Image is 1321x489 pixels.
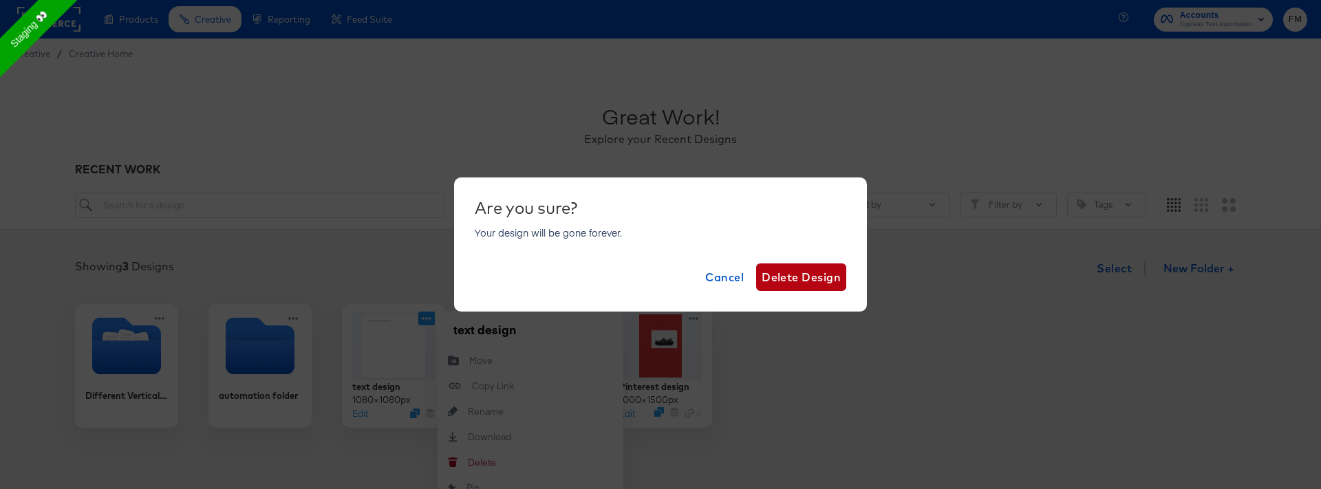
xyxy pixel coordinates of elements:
button: Delete Design [756,263,846,291]
div: Are you sure? [475,198,846,217]
button: Cancel [700,263,749,291]
span: Delete Design [762,268,841,287]
p: Your design will be gone forever. [475,226,846,239]
span: Cancel [705,268,744,287]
